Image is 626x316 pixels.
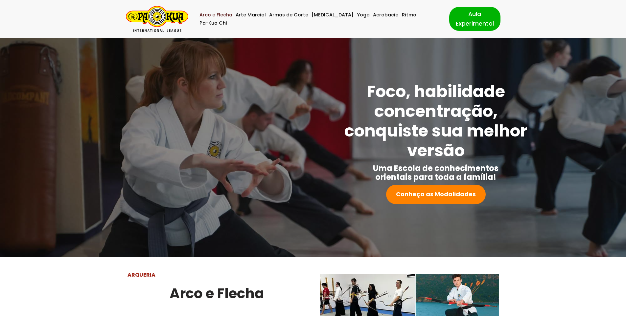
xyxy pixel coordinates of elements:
[357,11,370,19] a: Yoga
[373,163,498,182] strong: Uma Escola de conhecimentos orientais para toda a família!
[449,7,500,31] a: Aula Experimental
[269,11,308,19] a: Armas de Corte
[344,80,527,162] strong: Foco, habilidade concentração, conquiste sua melhor versão
[396,190,476,198] strong: Conheça as Modalidades
[126,6,188,32] a: Pa-Kua Brasil Uma Escola de conhecimentos orientais para toda a família. Foco, habilidade concent...
[128,271,155,279] strong: ARQUERIA
[199,19,227,27] a: Pa-Kua Chi
[386,185,486,204] a: Conheça as Modalidades
[198,11,439,27] div: Menu primário
[312,11,354,19] a: [MEDICAL_DATA]
[373,11,399,19] a: Acrobacia
[199,11,232,19] a: Arco e Flecha
[402,11,416,19] a: Ritmo
[170,284,264,303] strong: Arco e Flecha
[236,11,266,19] a: Arte Marcial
